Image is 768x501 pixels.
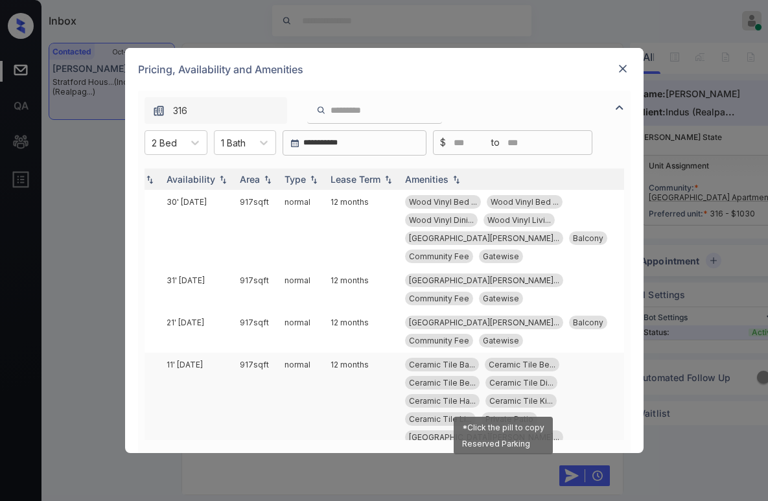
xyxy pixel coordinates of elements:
span: Community Fee [409,336,469,345]
img: sorting [450,175,463,184]
td: 21' [DATE] [161,310,235,353]
span: Ceramic Tile Ba... [409,360,475,369]
span: Ceramic Tile Ha... [409,396,476,406]
td: 917 sqft [235,268,279,310]
span: Wood Vinyl Bed ... [491,197,559,207]
div: Type [285,174,306,185]
div: Area [240,174,260,185]
td: 31' [DATE] [161,268,235,310]
span: Wood Vinyl Bed ... [409,197,477,207]
span: Wood Vinyl Dini... [409,215,474,225]
span: Gatewise [483,336,519,345]
span: Ceramic Tile Li... [409,414,472,424]
div: Availability [167,174,215,185]
span: to [491,135,500,150]
span: Balcony [573,318,603,327]
div: Amenities [405,174,448,185]
img: sorting [307,175,320,184]
img: icon-zuma [152,104,165,117]
span: Wood Vinyl Livi... [487,215,551,225]
td: 12 months [325,353,400,467]
td: 30' [DATE] [161,190,235,268]
span: Ceramic Tile Di... [489,378,553,388]
span: Ceramic Tile Be... [409,378,476,388]
td: 12 months [325,268,400,310]
span: Ceramic Tile Ki... [489,396,553,406]
img: sorting [261,175,274,184]
span: $ [440,135,446,150]
span: [GEOGRAPHIC_DATA][PERSON_NAME]... [409,233,559,243]
img: sorting [143,175,156,184]
span: Community Fee [409,251,469,261]
div: Lease Term [331,174,380,185]
span: Balcony [573,233,603,243]
span: [GEOGRAPHIC_DATA][PERSON_NAME]... [409,275,559,285]
span: 316 [173,104,187,118]
div: *Click the pill to copy [462,423,544,432]
span: Community Fee [409,294,469,303]
td: normal [279,310,325,353]
td: normal [279,268,325,310]
span: [GEOGRAPHIC_DATA][PERSON_NAME]... [409,432,559,442]
td: 917 sqft [235,310,279,353]
td: 917 sqft [235,353,279,467]
td: normal [279,190,325,268]
img: icon-zuma [316,104,326,116]
td: 12 months [325,310,400,353]
img: icon-zuma [612,100,627,115]
div: Reserved Parking [462,439,544,449]
span: Gatewise [483,251,519,261]
span: Gatewise [483,294,519,303]
td: 11' [DATE] [161,353,235,467]
img: sorting [382,175,395,184]
td: 12 months [325,190,400,268]
img: close [616,62,629,75]
img: sorting [216,175,229,184]
span: [GEOGRAPHIC_DATA][PERSON_NAME]... [409,318,559,327]
span: Ceramic Tile Be... [489,360,555,369]
div: Pricing, Availability and Amenities [125,48,644,91]
td: 917 sqft [235,190,279,268]
td: normal [279,353,325,467]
